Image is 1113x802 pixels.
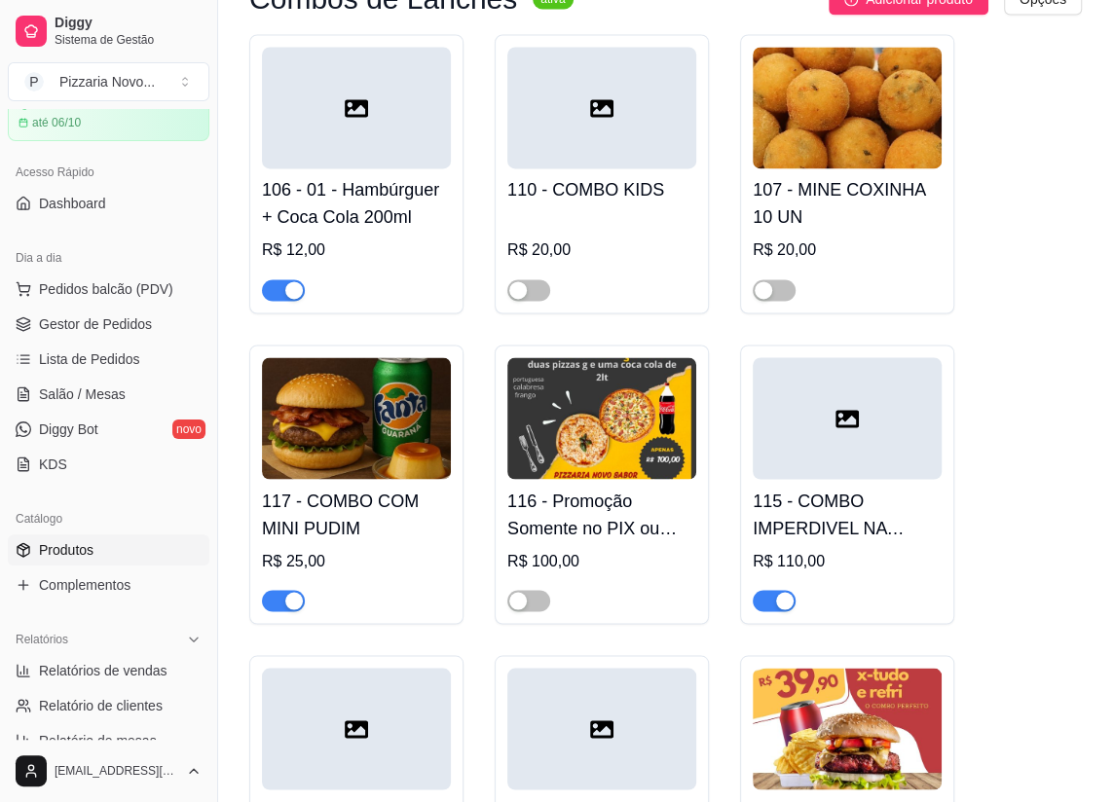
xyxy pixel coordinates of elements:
a: Complementos [8,569,209,601]
span: Relatórios de vendas [39,661,167,680]
a: Produtos [8,534,209,565]
span: Relatórios [16,632,68,647]
span: Salão / Mesas [39,384,126,404]
div: R$ 20,00 [507,238,696,262]
div: R$ 12,00 [262,238,451,262]
h4: 107 - MINE COXINHA 10 UN [753,176,942,231]
h4: 116 - Promoção Somente no PIX ou Dinheiro, Duas Pizza G + Coca Cola 2L [507,487,696,541]
a: Relatório de mesas [8,725,209,756]
a: KDS [8,449,209,480]
span: Pedidos balcão (PDV) [39,279,173,299]
button: Select a team [8,62,209,101]
div: R$ 100,00 [507,549,696,572]
span: [EMAIL_ADDRESS][DOMAIN_NAME] [55,763,178,779]
span: KDS [39,455,67,474]
h4: 106 - 01 - Hambúrguer + Coca Cola 200ml [262,176,451,231]
a: Plano Essencialaté 06/10 [8,86,209,141]
a: Diggy Botnovo [8,414,209,445]
div: Catálogo [8,503,209,534]
div: Pizzaria Novo ... [59,72,155,91]
a: DiggySistema de Gestão [8,8,209,55]
h4: 110 - COMBO KIDS [507,176,696,203]
span: Produtos [39,540,93,560]
span: Complementos [39,575,130,595]
a: Dashboard [8,188,209,219]
span: Relatório de mesas [39,731,157,750]
span: Diggy Bot [39,419,98,439]
img: product-image [753,47,942,168]
h4: 115 - COMBO IMPERDIVEL NA NOVO SABOR [753,487,942,541]
span: Gestor de Pedidos [39,314,152,334]
a: Relatórios de vendas [8,655,209,686]
a: Lista de Pedidos [8,344,209,375]
span: Lista de Pedidos [39,349,140,369]
img: product-image [507,357,696,479]
div: Dia a dia [8,242,209,273]
a: Gestor de Pedidos [8,309,209,340]
div: R$ 25,00 [262,549,451,572]
span: Sistema de Gestão [55,32,202,48]
span: Diggy [55,15,202,32]
span: Dashboard [39,194,106,213]
a: Relatório de clientes [8,690,209,721]
span: Relatório de clientes [39,696,163,715]
button: [EMAIL_ADDRESS][DOMAIN_NAME] [8,747,209,794]
img: product-image [753,668,942,789]
img: product-image [262,357,451,479]
article: até 06/10 [32,115,81,130]
button: Pedidos balcão (PDV) [8,273,209,305]
a: Salão / Mesas [8,379,209,410]
div: R$ 20,00 [753,238,942,262]
div: Acesso Rápido [8,157,209,188]
div: R$ 110,00 [753,549,942,572]
span: P [24,72,44,91]
h4: 117 - COMBO COM MINI PUDIM [262,487,451,541]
